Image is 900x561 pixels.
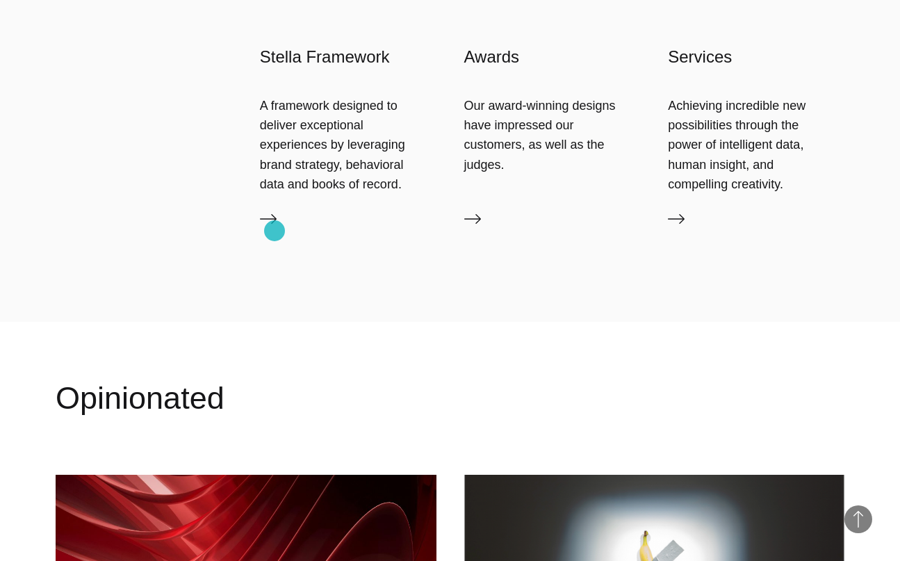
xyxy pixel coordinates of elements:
div: Achieving incredible new possibilities through the power of intelligent data, human insight, and ... [668,96,844,194]
h3: Stella Framework [260,46,436,68]
h2: Opinionated [56,377,844,419]
div: A framework designed to deliver exceptional experiences by leveraging brand strategy, behavioral ... [260,96,436,194]
h3: Services [668,46,844,68]
h3: Awards [464,46,641,68]
button: Back to Top [844,505,872,533]
div: Our award-winning designs have impressed our customers, as well as the judges. [464,96,641,174]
